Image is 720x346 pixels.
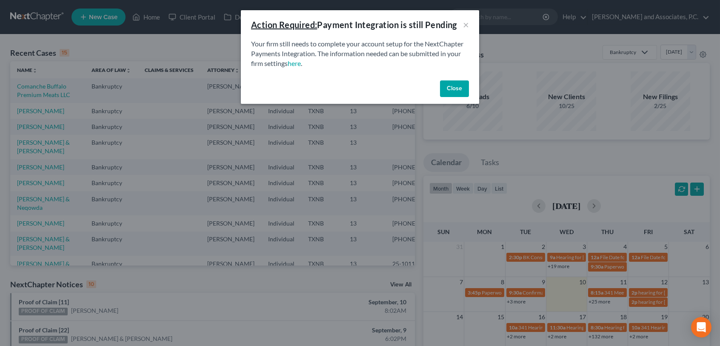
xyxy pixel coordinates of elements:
[251,19,457,31] div: Payment Integration is still Pending
[251,39,469,69] p: Your firm still needs to complete your account setup for the NextChapter Payments Integration. Th...
[440,80,469,97] button: Close
[463,20,469,30] button: ×
[691,317,711,337] div: Open Intercom Messenger
[288,59,301,67] a: here
[251,20,317,30] u: Action Required:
